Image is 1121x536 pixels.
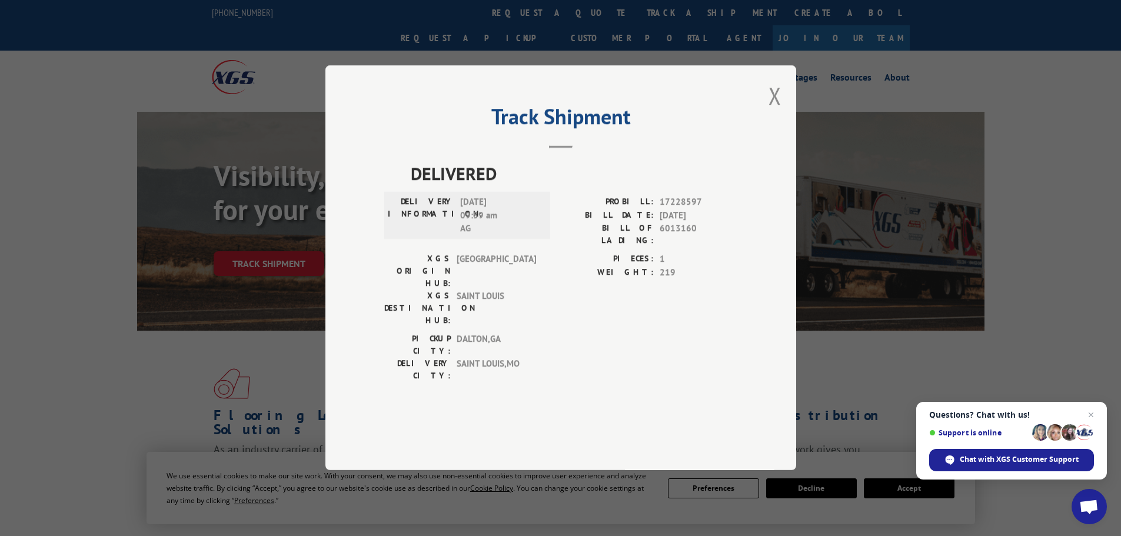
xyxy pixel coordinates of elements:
[384,358,451,382] label: DELIVERY CITY:
[457,290,536,327] span: SAINT LOUIS
[561,196,654,209] label: PROBILL:
[384,108,737,131] h2: Track Shipment
[660,266,737,279] span: 219
[660,222,737,247] span: 6013160
[561,266,654,279] label: WEIGHT:
[929,449,1094,471] div: Chat with XGS Customer Support
[769,80,781,111] button: Close modal
[561,209,654,222] label: BILL DATE:
[660,253,737,267] span: 1
[384,290,451,327] label: XGS DESTINATION HUB:
[384,253,451,290] label: XGS ORIGIN HUB:
[561,253,654,267] label: PIECES:
[457,333,536,358] span: DALTON , GA
[929,410,1094,420] span: Questions? Chat with us!
[960,454,1079,465] span: Chat with XGS Customer Support
[1072,489,1107,524] div: Open chat
[457,358,536,382] span: SAINT LOUIS , MO
[411,161,737,187] span: DELIVERED
[660,209,737,222] span: [DATE]
[660,196,737,209] span: 17228597
[388,196,454,236] label: DELIVERY INFORMATION:
[929,428,1028,437] span: Support is online
[460,196,540,236] span: [DATE] 09:59 am AG
[457,253,536,290] span: [GEOGRAPHIC_DATA]
[384,333,451,358] label: PICKUP CITY:
[1084,408,1098,422] span: Close chat
[561,222,654,247] label: BILL OF LADING:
